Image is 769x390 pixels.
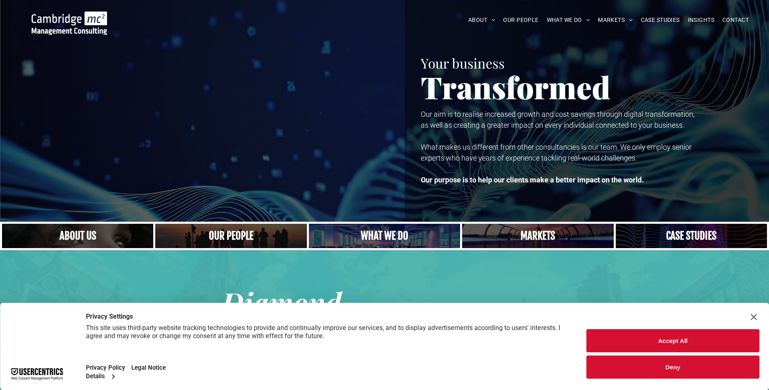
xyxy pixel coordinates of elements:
[464,14,499,26] a: ABOUT
[684,14,718,26] a: INSIGHTS
[32,13,107,21] a: Your Business Transformed | Cambridge Management Consulting
[421,54,505,72] span: Your business
[32,11,107,35] img: Go to Homepage
[594,14,636,26] a: MARKETS
[499,14,542,26] a: OUR PEOPLE
[543,14,594,26] a: WHAT WE DO
[462,224,613,248] a: Telecoms | Decades of Experience Across Multiple Industries & Regions
[309,224,460,248] a: A yoga teacher lifting his whole body off the ground in the peacock pose
[421,110,694,129] span: Our aim is to realise increased growth and cost savings through digital transformation, as well a...
[222,283,342,321] span: Diamond
[349,298,410,317] span: Sponsors
[718,14,753,26] a: CONTACT
[155,224,306,248] a: A crowd in silhouette at sunset, on a rise or lookout point
[421,66,610,107] span: Transformed
[141,298,217,317] span: Proud to be
[616,224,767,248] a: CASE STUDIES | See an Overview of All Our Case Studies | Cambridge Management Consulting
[414,298,427,317] span: of
[2,224,153,248] a: Close up of woman's face, centered on her eyes
[421,176,644,184] strong: Our purpose is to help our clients make a better impact on the world.
[637,14,684,26] a: CASE STUDIES
[421,143,692,162] span: What makes us different from other consultancies is our team. We only employ senior experts who h...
